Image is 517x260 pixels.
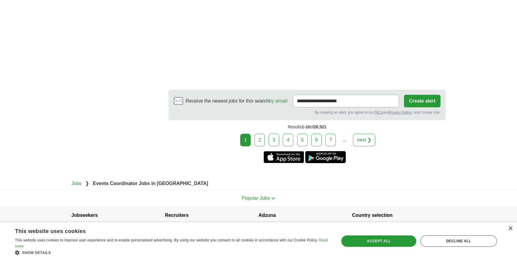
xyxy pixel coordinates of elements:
[389,110,412,115] a: Privacy Notice
[15,238,318,242] span: This website uses cookies to improve user experience and to enable personalised advertising. By u...
[186,97,288,105] span: Receive the newest jobs for this search :
[341,235,416,247] div: Accept all
[271,197,275,200] img: toggle icon
[302,124,310,129] span: 1-10
[15,250,330,256] div: Show details
[297,134,308,146] a: 5
[339,134,351,146] div: ...
[314,124,327,129] span: 26,521
[508,226,513,231] div: Close
[71,181,82,186] a: Jobs
[325,134,336,146] a: 7
[85,181,89,186] span: ❯
[174,110,441,115] div: By creating an alert, you agree to our and , and Cookie Use.
[352,207,446,224] h4: Country selection
[283,134,293,146] a: 4
[240,134,251,146] div: 1
[269,134,279,146] a: 3
[353,134,375,146] a: next ❯
[305,151,346,163] a: Get the Android app
[420,235,497,247] div: Decline all
[374,110,383,115] a: T&Cs
[404,95,441,107] button: Create alert
[269,98,287,103] a: by email
[15,226,315,235] div: This website uses cookies
[264,151,304,163] a: Get the iPhone app
[93,181,208,186] strong: Events Coordinator Jobs in [GEOGRAPHIC_DATA]
[242,196,270,201] span: Popular Jobs
[22,251,51,255] span: Show details
[311,134,322,146] a: 6
[255,134,265,146] a: 2
[169,120,446,134] div: Results of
